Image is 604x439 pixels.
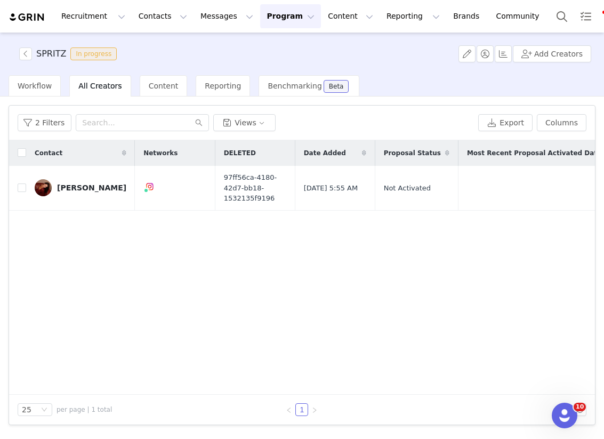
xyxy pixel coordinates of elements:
[283,403,295,416] li: Previous Page
[78,82,122,90] span: All Creators
[224,172,286,204] span: 97ff56ca-4180-42d7-bb18-1532135f9196
[195,119,203,126] i: icon: search
[268,82,321,90] span: Benchmarking
[205,82,241,90] span: Reporting
[552,403,577,428] iframe: Intercom live chat
[70,47,117,60] span: In progress
[304,148,346,158] span: Date Added
[286,407,292,413] i: icon: left
[490,4,551,28] a: Community
[18,82,52,90] span: Workflow
[447,4,489,28] a: Brands
[574,403,586,411] span: 10
[550,4,574,28] button: Search
[149,82,179,90] span: Content
[380,4,446,28] button: Reporting
[513,45,591,62] button: Add Creators
[19,47,121,60] span: [object Object]
[35,179,52,196] img: 54644b9f-0fae-4d7c-888c-45ebab62b772.jpg
[55,4,132,28] button: Recruitment
[329,83,344,90] div: Beta
[296,404,308,416] a: 1
[57,405,112,414] span: per page | 1 total
[132,4,194,28] button: Contacts
[308,403,321,416] li: Next Page
[18,114,71,131] button: 2 Filters
[311,407,318,413] i: icon: right
[537,114,586,131] button: Columns
[295,403,308,416] li: 1
[22,404,31,416] div: 25
[9,12,46,22] img: grin logo
[143,148,178,158] span: Networks
[304,183,358,194] span: [DATE] 5:55 AM
[35,179,126,196] a: [PERSON_NAME]
[260,4,321,28] button: Program
[321,4,380,28] button: Content
[146,182,154,191] img: instagram.svg
[574,4,598,28] a: Tasks
[41,406,47,414] i: icon: down
[478,114,533,131] button: Export
[57,183,126,192] div: [PERSON_NAME]
[384,183,431,194] span: Not Activated
[467,148,601,158] span: Most Recent Proposal Activated Date
[35,148,62,158] span: Contact
[76,114,209,131] input: Search...
[213,114,276,131] button: Views
[224,148,256,158] span: DELETED
[384,148,441,158] span: Proposal Status
[36,47,66,60] h3: SPRITZ
[194,4,260,28] button: Messages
